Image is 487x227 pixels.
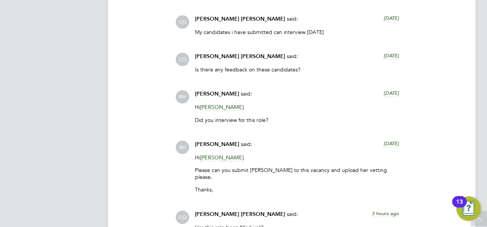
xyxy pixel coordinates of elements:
p: Thanks, [195,186,399,193]
button: Open Resource Center, 13 new notifications [456,196,481,221]
span: said: [287,53,298,60]
p: Hi [195,104,399,110]
span: [PERSON_NAME] [PERSON_NAME] [195,211,285,217]
div: 13 [456,202,463,212]
span: [DATE] [384,52,399,59]
p: Hi [195,154,399,161]
span: 3 hours ago [372,210,399,217]
span: [PERSON_NAME] [195,91,239,97]
span: [PERSON_NAME] [200,154,244,161]
p: My candidates i have submitted can interview [DATE] [195,29,399,36]
span: RH [176,90,189,104]
span: [PERSON_NAME] [PERSON_NAME] [195,53,285,60]
span: CO [176,15,189,29]
span: [DATE] [384,90,399,96]
p: Did you interview for this role? [195,117,399,123]
span: [PERSON_NAME] [200,104,244,111]
span: [DATE] [384,140,399,147]
span: CO [176,53,189,66]
span: CO [176,211,189,224]
span: said: [241,90,252,97]
span: [DATE] [384,15,399,21]
span: RH [176,141,189,154]
p: Please can you submit [PERSON_NAME] to this vacancy and upload her vetting please. [195,167,399,180]
span: [PERSON_NAME] [PERSON_NAME] [195,16,285,22]
p: Is there any feedback on these candidates? [195,66,399,73]
span: said: [241,141,252,148]
span: [PERSON_NAME] [195,141,239,148]
span: said: [287,15,298,22]
span: said: [287,211,298,217]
